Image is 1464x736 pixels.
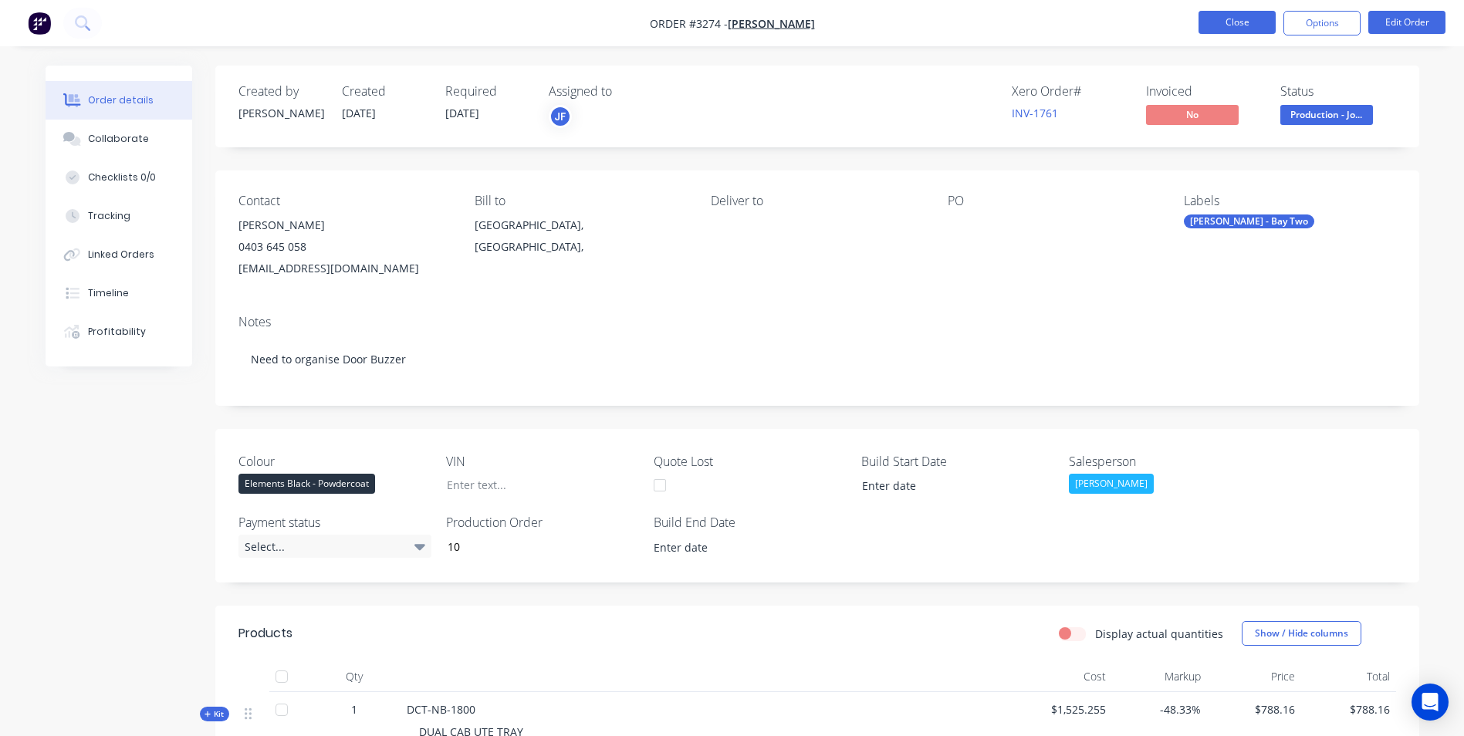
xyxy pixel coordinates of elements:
[446,452,639,471] label: VIN
[1018,661,1113,692] div: Cost
[1242,621,1361,646] button: Show / Hide columns
[238,194,450,208] div: Contact
[650,16,728,31] span: Order #3274 -
[643,535,835,559] input: Enter date
[1280,105,1373,128] button: Production - Jo...
[238,214,450,236] div: [PERSON_NAME]
[46,120,192,158] button: Collaborate
[861,452,1054,471] label: Build Start Date
[238,513,431,532] label: Payment status
[1118,701,1201,717] span: -48.33%
[1012,84,1128,99] div: Xero Order #
[88,209,130,223] div: Tracking
[88,325,146,339] div: Profitability
[1412,684,1449,721] div: Open Intercom Messenger
[1146,105,1239,124] span: No
[475,214,686,264] div: [GEOGRAPHIC_DATA], [GEOGRAPHIC_DATA],
[1280,105,1373,124] span: Production - Jo...
[1112,661,1207,692] div: Markup
[238,236,450,258] div: 0403 645 058
[238,535,431,558] div: Select...
[1184,214,1314,228] div: [PERSON_NAME] - Bay Two
[1280,84,1396,99] div: Status
[475,194,686,208] div: Bill to
[238,315,1396,329] div: Notes
[200,707,229,721] div: Kit
[88,170,156,184] div: Checklists 0/0
[88,286,129,300] div: Timeline
[238,452,431,471] label: Colour
[238,258,450,279] div: [EMAIL_ADDRESS][DOMAIN_NAME]
[238,84,323,99] div: Created by
[1368,11,1445,34] button: Edit Order
[238,474,375,494] div: Elements Black - Powdercoat
[1301,661,1396,692] div: Total
[342,106,376,120] span: [DATE]
[1199,11,1276,34] button: Close
[445,106,479,120] span: [DATE]
[1069,452,1262,471] label: Salesperson
[46,312,192,351] button: Profitability
[475,214,686,258] div: [GEOGRAPHIC_DATA], [GEOGRAPHIC_DATA],
[46,274,192,312] button: Timeline
[851,474,1043,498] input: Enter date
[1024,701,1107,717] span: $1,525.255
[1307,701,1390,717] span: $788.16
[88,132,149,146] div: Collaborate
[46,81,192,120] button: Order details
[446,513,639,532] label: Production Order
[238,105,323,121] div: [PERSON_NAME]
[948,194,1159,208] div: PO
[1207,661,1302,692] div: Price
[445,84,530,99] div: Required
[88,93,154,107] div: Order details
[28,12,51,35] img: Factory
[654,452,847,471] label: Quote Lost
[205,708,225,720] span: Kit
[46,197,192,235] button: Tracking
[728,16,815,31] a: [PERSON_NAME]
[308,661,401,692] div: Qty
[351,701,357,717] span: 1
[342,84,427,99] div: Created
[711,194,922,208] div: Deliver to
[88,248,154,262] div: Linked Orders
[238,624,292,643] div: Products
[1146,84,1262,99] div: Invoiced
[434,535,638,558] input: Enter number...
[1095,626,1223,642] label: Display actual quantities
[549,105,572,128] button: JF
[407,702,475,717] span: DCT-NB-1800
[46,158,192,197] button: Checklists 0/0
[238,336,1396,383] div: Need to organise Door Buzzer
[654,513,847,532] label: Build End Date
[1069,474,1154,494] div: [PERSON_NAME]
[549,84,703,99] div: Assigned to
[238,214,450,279] div: [PERSON_NAME]0403 645 058[EMAIL_ADDRESS][DOMAIN_NAME]
[1012,106,1058,120] a: INV-1761
[1184,194,1395,208] div: Labels
[1283,11,1361,35] button: Options
[46,235,192,274] button: Linked Orders
[1213,701,1296,717] span: $788.16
